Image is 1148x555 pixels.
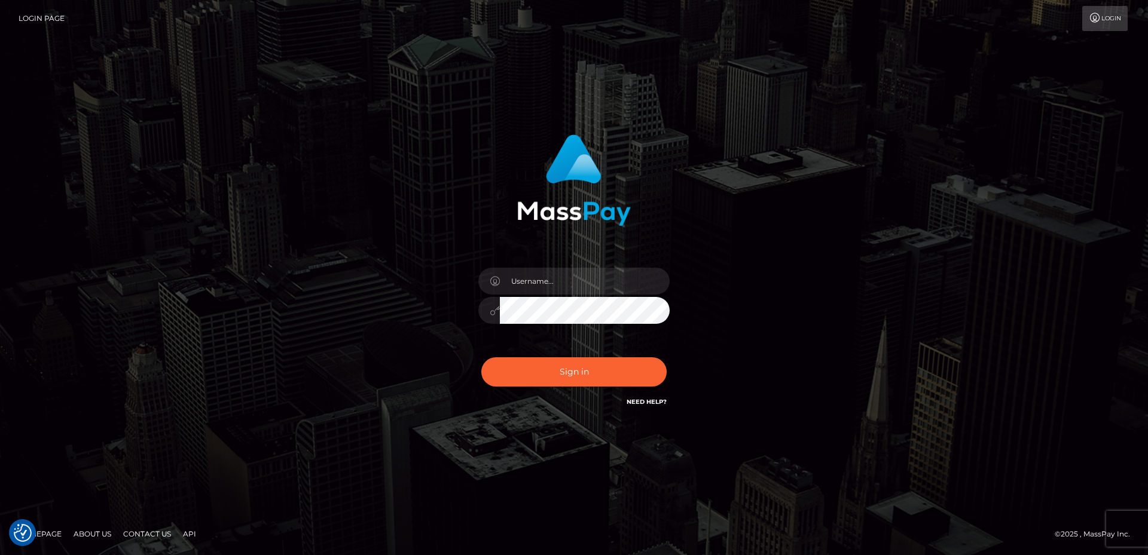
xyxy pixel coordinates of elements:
[627,398,667,406] a: Need Help?
[14,524,32,542] button: Consent Preferences
[14,524,32,542] img: Revisit consent button
[1082,6,1128,31] a: Login
[69,525,116,543] a: About Us
[1055,528,1139,541] div: © 2025 , MassPay Inc.
[500,268,670,295] input: Username...
[19,6,65,31] a: Login Page
[13,525,66,543] a: Homepage
[481,357,667,387] button: Sign in
[118,525,176,543] a: Contact Us
[178,525,201,543] a: API
[517,134,631,226] img: MassPay Login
